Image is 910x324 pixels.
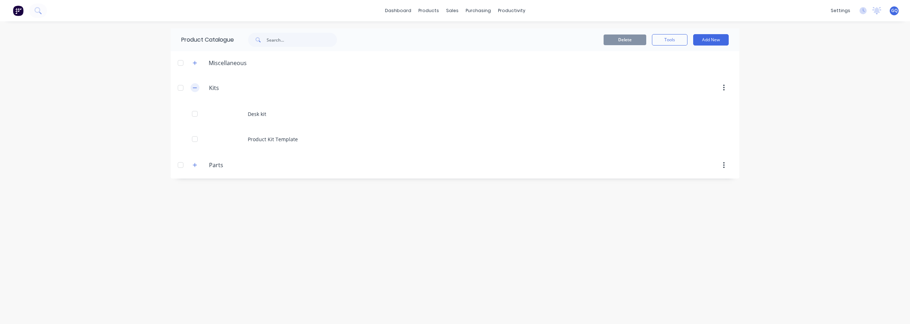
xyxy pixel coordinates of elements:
button: Add New [693,34,729,46]
div: settings [827,5,854,16]
div: purchasing [462,5,494,16]
a: dashboard [381,5,415,16]
div: products [415,5,443,16]
div: Desk kit [171,101,739,127]
span: GQ [891,7,898,14]
input: Search... [267,33,337,47]
input: Enter category name [209,84,293,92]
div: Miscellaneous [203,59,252,67]
button: Tools [652,34,687,46]
input: Enter category name [209,161,293,169]
div: productivity [494,5,529,16]
button: Delete [604,34,646,45]
div: Product Kit Template [171,127,739,152]
img: Factory [13,5,23,16]
div: sales [443,5,462,16]
div: Product Catalogue [171,28,234,51]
